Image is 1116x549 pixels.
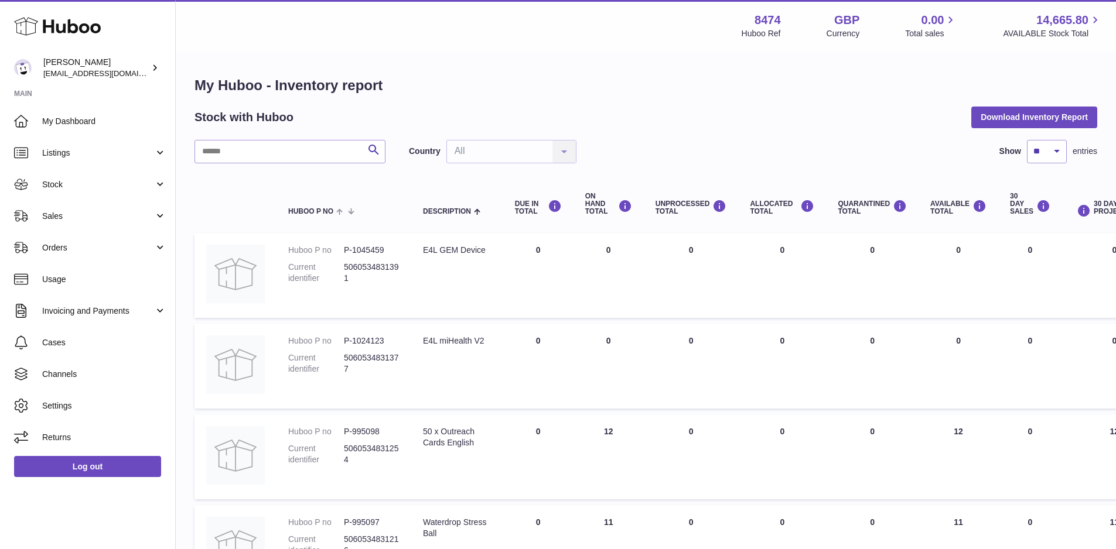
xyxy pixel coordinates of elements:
[870,245,875,255] span: 0
[644,233,739,318] td: 0
[644,324,739,409] td: 0
[42,179,154,190] span: Stock
[43,57,149,79] div: [PERSON_NAME]
[574,324,644,409] td: 0
[998,414,1062,499] td: 0
[574,233,644,318] td: 0
[344,352,400,375] dd: 5060534831377
[344,443,400,465] dd: 5060534831254
[827,28,860,39] div: Currency
[503,414,574,499] td: 0
[423,517,492,539] div: Waterdrop Stress Ball
[42,147,154,159] span: Listings
[42,306,154,317] span: Invoicing and Payments
[503,233,574,318] td: 0
[922,12,944,28] span: 0.00
[742,28,781,39] div: Huboo Ref
[919,324,998,409] td: 0
[14,456,161,477] a: Log out
[344,335,400,346] dd: P-1024123
[344,262,400,284] dd: 5060534831391
[905,12,957,39] a: 0.00 Total sales
[42,274,166,285] span: Usage
[905,28,957,39] span: Total sales
[206,426,265,485] img: product image
[574,414,644,499] td: 12
[998,233,1062,318] td: 0
[42,337,166,348] span: Cases
[656,200,727,215] div: UNPROCESSED Total
[503,324,574,409] td: 0
[42,432,166,443] span: Returns
[738,233,826,318] td: 0
[288,335,344,346] dt: Huboo P no
[919,233,998,318] td: 0
[409,146,441,157] label: Country
[1003,12,1102,39] a: 14,665.80 AVAILABLE Stock Total
[1036,12,1088,28] span: 14,665.80
[288,352,344,375] dt: Current identifier
[1010,193,1050,216] div: 30 DAY SALES
[919,414,998,499] td: 12
[870,336,875,345] span: 0
[288,208,333,215] span: Huboo P no
[755,12,781,28] strong: 8474
[998,324,1062,409] td: 0
[644,414,739,499] td: 0
[423,426,492,448] div: 50 x Outreach Cards English
[585,193,632,216] div: ON HAND Total
[14,59,32,77] img: orders@neshealth.com
[288,245,344,256] dt: Huboo P no
[288,443,344,465] dt: Current identifier
[344,426,400,437] dd: P-995098
[43,68,172,78] span: [EMAIL_ADDRESS][DOMAIN_NAME]
[834,12,859,28] strong: GBP
[206,335,265,394] img: product image
[1003,28,1102,39] span: AVAILABLE Stock Total
[42,369,166,380] span: Channels
[344,245,400,256] dd: P-1045459
[870,517,875,527] span: 0
[423,208,471,215] span: Description
[194,76,1097,95] h1: My Huboo - Inventory report
[344,517,400,528] dd: P-995097
[42,116,166,127] span: My Dashboard
[750,200,814,215] div: ALLOCATED Total
[515,200,562,215] div: DUE IN TOTAL
[423,245,492,256] div: E4L GEM Device
[838,200,907,215] div: QUARANTINED Total
[288,426,344,437] dt: Huboo P no
[999,146,1021,157] label: Show
[971,107,1097,128] button: Download Inventory Report
[930,200,987,215] div: AVAILABLE Total
[42,400,166,411] span: Settings
[288,262,344,284] dt: Current identifier
[423,335,492,346] div: E4L miHealth V2
[194,109,293,125] h2: Stock with Huboo
[42,211,154,222] span: Sales
[288,517,344,528] dt: Huboo P no
[206,245,265,303] img: product image
[738,414,826,499] td: 0
[42,242,154,253] span: Orders
[738,324,826,409] td: 0
[870,427,875,436] span: 0
[1073,146,1097,157] span: entries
